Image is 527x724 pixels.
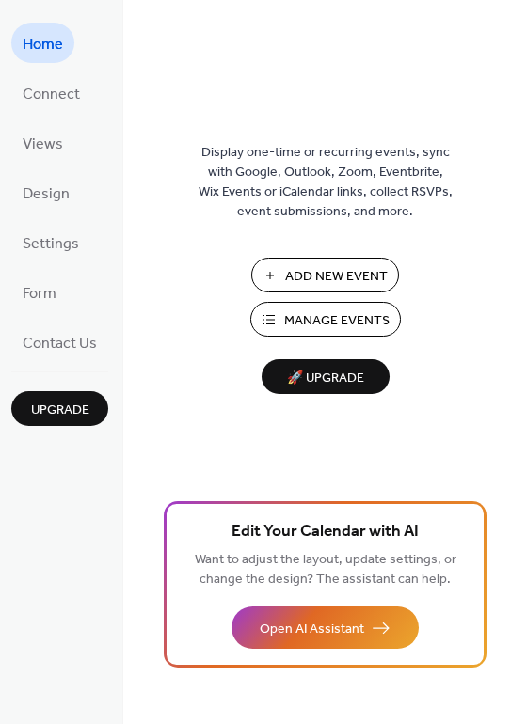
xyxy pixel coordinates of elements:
[11,72,91,113] a: Connect
[11,172,81,212] a: Design
[23,229,79,259] span: Settings
[11,272,68,312] a: Form
[11,391,108,426] button: Upgrade
[251,258,399,292] button: Add New Event
[285,267,388,287] span: Add New Event
[273,366,378,391] span: 🚀 Upgrade
[232,606,419,649] button: Open AI Assistant
[23,80,80,109] span: Connect
[284,311,390,331] span: Manage Events
[23,130,63,159] span: Views
[23,30,63,59] span: Home
[199,143,453,222] span: Display one-time or recurring events, sync with Google, Outlook, Zoom, Eventbrite, Wix Events or ...
[262,359,390,394] button: 🚀 Upgrade
[23,180,70,209] span: Design
[23,279,56,308] span: Form
[11,222,90,262] a: Settings
[31,401,89,420] span: Upgrade
[23,329,97,358] span: Contact Us
[11,23,74,63] a: Home
[250,302,401,337] button: Manage Events
[260,620,364,639] span: Open AI Assistant
[232,519,419,545] span: Edit Your Calendar with AI
[11,122,74,163] a: Views
[11,322,108,362] a: Contact Us
[195,547,456,592] span: Want to adjust the layout, update settings, or change the design? The assistant can help.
